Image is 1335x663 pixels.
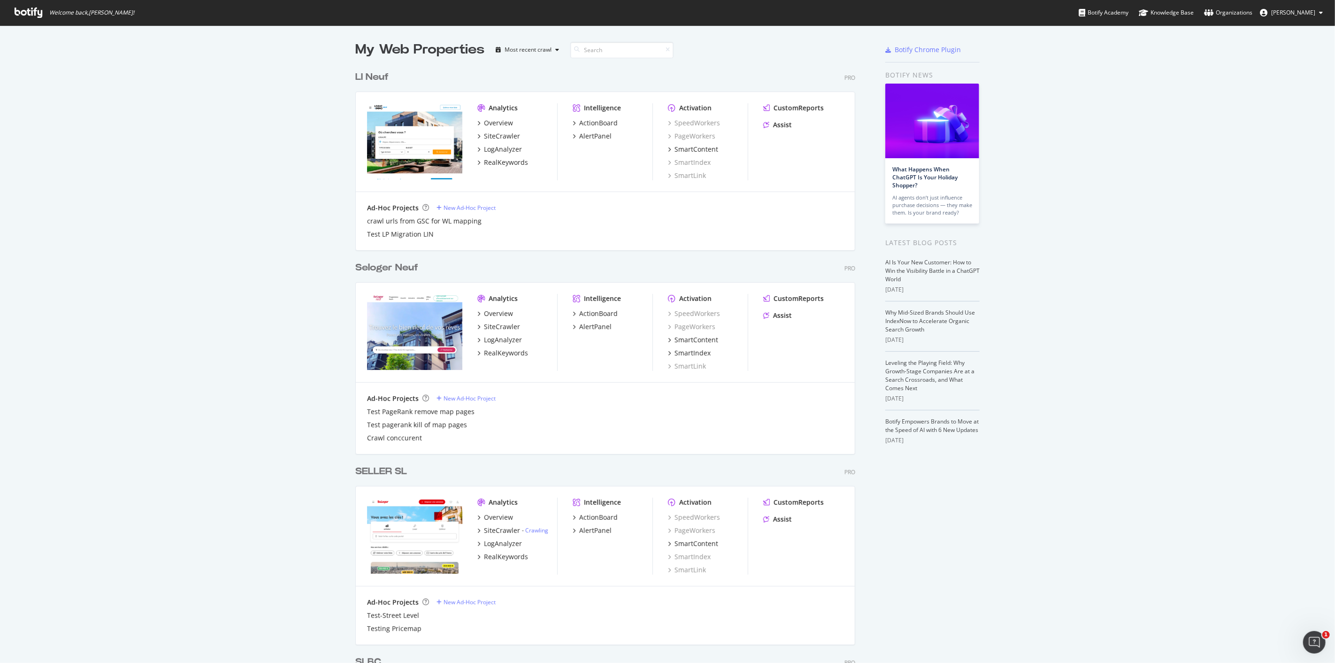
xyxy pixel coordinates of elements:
[584,294,621,303] div: Intelligence
[367,498,462,574] img: seloger.com/prix-de-l-immo/
[477,145,522,154] a: LogAnalyzer
[763,498,824,507] a: CustomReports
[579,322,612,331] div: AlertPanel
[763,294,824,303] a: CustomReports
[668,171,706,180] div: SmartLink
[367,294,462,370] img: selogerneuf.com
[573,309,618,318] a: ActionBoard
[437,394,496,402] a: New Ad-Hoc Project
[367,230,434,239] a: Test LP Migration LIN
[522,526,548,534] div: -
[773,311,792,320] div: Assist
[885,70,980,80] div: Botify news
[668,348,711,358] a: SmartIndex
[668,565,706,575] a: SmartLink
[668,118,720,128] a: SpeedWorkers
[892,194,972,216] div: AI agents don’t just influence purchase decisions — they make them. Is your brand ready?
[774,498,824,507] div: CustomReports
[579,131,612,141] div: AlertPanel
[367,103,462,179] img: neuf.logic-immo.com
[484,513,513,522] div: Overview
[885,258,980,283] a: AI Is Your New Customer: How to Win the Visibility Battle in a ChatGPT World
[484,335,522,345] div: LogAnalyzer
[477,158,528,167] a: RealKeywords
[668,552,711,562] a: SmartIndex
[679,498,712,507] div: Activation
[885,84,979,158] img: What Happens When ChatGPT Is Your Holiday Shopper?
[355,40,484,59] div: My Web Properties
[579,118,618,128] div: ActionBoard
[477,335,522,345] a: LogAnalyzer
[355,465,407,478] div: SELLER SL
[668,513,720,522] a: SpeedWorkers
[444,394,496,402] div: New Ad-Hoc Project
[668,158,711,167] a: SmartIndex
[885,417,979,434] a: Botify Empowers Brands to Move at the Speed of AI with 6 New Updates
[367,433,422,443] div: Crawl conccurent
[1271,8,1315,16] span: Jean-Baptiste Picot
[477,552,528,562] a: RealKeywords
[668,322,715,331] a: PageWorkers
[573,322,612,331] a: AlertPanel
[367,611,419,620] a: Test-Street Level
[885,45,961,54] a: Botify Chrome Plugin
[484,118,513,128] div: Overview
[675,335,718,345] div: SmartContent
[885,359,974,392] a: Leveling the Playing Field: Why Growth-Stage Companies Are at a Search Crossroads, and What Comes...
[895,45,961,54] div: Botify Chrome Plugin
[505,47,552,53] div: Most recent crawl
[1079,8,1128,17] div: Botify Academy
[584,498,621,507] div: Intelligence
[1139,8,1194,17] div: Knowledge Base
[668,539,718,548] a: SmartContent
[885,436,980,445] div: [DATE]
[844,468,855,476] div: Pro
[367,407,475,416] a: Test PageRank remove map pages
[1204,8,1252,17] div: Organizations
[489,294,518,303] div: Analytics
[773,515,792,524] div: Assist
[477,513,513,522] a: Overview
[477,348,528,358] a: RealKeywords
[668,131,715,141] a: PageWorkers
[355,465,411,478] a: SELLER SL
[477,539,522,548] a: LogAnalyzer
[763,311,792,320] a: Assist
[477,131,520,141] a: SiteCrawler
[367,598,419,607] div: Ad-Hoc Projects
[579,309,618,318] div: ActionBoard
[668,362,706,371] a: SmartLink
[355,70,392,84] a: LI Neuf
[668,309,720,318] a: SpeedWorkers
[570,42,674,58] input: Search
[885,336,980,344] div: [DATE]
[573,118,618,128] a: ActionBoard
[675,348,711,358] div: SmartIndex
[763,515,792,524] a: Assist
[367,624,422,633] a: Testing Pricemap
[525,526,548,534] a: Crawling
[444,598,496,606] div: New Ad-Hoc Project
[892,165,958,189] a: What Happens When ChatGPT Is Your Holiday Shopper?
[668,526,715,535] a: PageWorkers
[477,118,513,128] a: Overview
[367,420,467,430] a: Test pagerank kill of map pages
[668,145,718,154] a: SmartContent
[579,513,618,522] div: ActionBoard
[885,285,980,294] div: [DATE]
[484,552,528,562] div: RealKeywords
[489,103,518,113] div: Analytics
[367,216,482,226] a: crawl urls from GSC for WL mapping
[1252,5,1330,20] button: [PERSON_NAME]
[484,322,520,331] div: SiteCrawler
[675,539,718,548] div: SmartContent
